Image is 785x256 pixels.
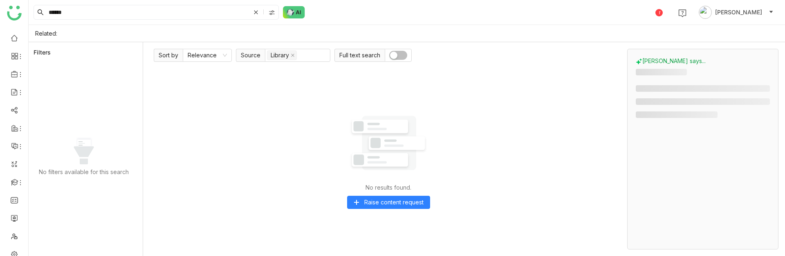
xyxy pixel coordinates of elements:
[697,6,775,19] button: [PERSON_NAME]
[154,49,183,62] span: Sort by
[715,8,762,17] span: [PERSON_NAME]
[366,184,411,191] div: No results found.
[655,9,663,16] div: 1
[699,6,712,19] img: avatar
[347,196,430,209] button: Raise content request
[39,168,129,175] div: No filters available for this search
[34,48,51,57] div: Filters
[67,136,100,168] img: Filters are not available for current search
[678,9,686,17] img: help.svg
[7,6,22,20] img: logo
[269,9,275,16] img: search-type.svg
[636,57,706,64] span: [PERSON_NAME] says...
[283,6,305,18] img: ask-buddy-normal.svg
[636,58,642,65] img: buddy-says
[35,30,57,37] div: Related:
[236,49,265,62] span: Source
[267,50,297,60] nz-select-item: Library
[188,49,227,61] nz-select-item: Relevance
[348,102,429,184] img: No results found.
[271,51,289,60] div: Library
[334,49,385,62] span: Full text search
[364,198,424,207] span: Raise content request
